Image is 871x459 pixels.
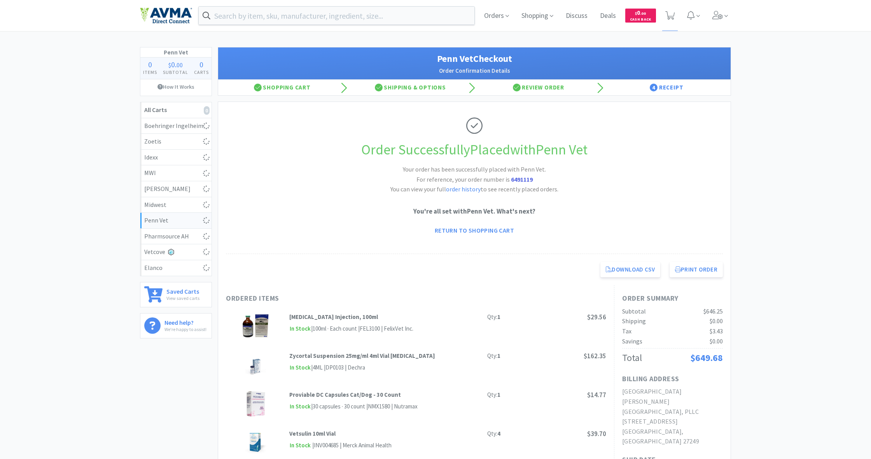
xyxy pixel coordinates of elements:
[166,294,199,302] p: View saved carts
[289,313,378,321] strong: [MEDICAL_DATA] Injection, 100ml
[168,61,171,69] span: $
[311,403,365,410] span: | 30 capsules · 30 count
[140,7,192,24] img: e4e33dab9f054f5782a47901c742baa9_102.png
[346,80,475,95] div: Shipping & Options
[446,185,481,193] a: order history
[487,312,500,322] div: Qty:
[242,429,269,456] img: 9d431351f7fd4830b3114d9ba7871e0f_161725.png
[144,231,208,242] div: Pharmsource AH
[144,184,208,194] div: [PERSON_NAME]
[226,66,723,75] h2: Order Confirmation Details
[622,427,723,447] h2: [GEOGRAPHIC_DATA], [GEOGRAPHIC_DATA] 27249
[630,18,651,23] span: Cash Back
[311,364,323,371] span: | 4ML
[199,7,474,25] input: Search by item, sku, manufacturer, ingredient, size...
[587,391,606,399] span: $14.77
[164,326,206,333] p: We're happy to assist!
[584,352,606,360] span: $162.35
[416,175,533,183] span: For reference, your order number is
[144,215,208,226] div: Penn Vet
[289,402,311,412] span: In Stock
[622,336,642,347] div: Savings
[690,352,723,364] span: $649.68
[600,262,660,277] a: Download CSV
[140,165,212,181] a: MWI
[226,206,723,217] p: You're all set with Penn Vet . What's next?
[166,286,199,294] h6: Saved Carts
[670,262,723,277] button: Print Order
[140,102,212,118] a: All Carts0
[140,134,212,150] a: Zoetis
[289,441,311,450] span: In Stock
[242,312,269,340] img: abf1e8ef7e8740f88f2ef84100811493_707323.png
[140,282,212,307] a: Saved CartsView saved carts
[710,317,723,325] span: $0.00
[563,12,591,19] a: Discuss
[650,84,658,91] span: 4
[140,150,212,166] a: Idexx
[242,390,269,417] img: 608cae5ce5654fb68ee03ca037bf3759_260380.png
[144,137,208,147] div: Zoetis
[622,387,723,397] h2: [GEOGRAPHIC_DATA]
[625,5,656,26] a: $0.00Cash Back
[160,68,191,76] h4: Subtotal
[177,61,183,69] span: 00
[587,313,606,321] span: $29.56
[140,181,212,197] a: [PERSON_NAME]
[226,51,723,66] h1: Penn Vet Checkout
[497,391,500,398] strong: 1
[640,11,646,16] span: . 00
[204,106,210,115] i: 0
[289,324,311,334] span: In Stock
[622,316,646,326] div: Shipping
[635,9,646,16] span: 0
[622,350,642,365] div: Total
[140,197,212,213] a: Midwest
[710,327,723,335] span: $3.43
[703,307,723,315] span: $646.25
[497,430,500,437] strong: 4
[474,80,603,95] div: Review Order
[144,152,208,163] div: Idexx
[140,260,212,276] a: Elanco
[140,213,212,229] a: Penn Vet
[289,391,401,398] strong: Proviable DC Capsules Cat/Dog - 30 Count
[226,138,723,161] h1: Order Successfully Placed with Penn Vet
[171,60,175,69] span: 0
[487,429,500,438] div: Qty:
[144,168,208,178] div: MWI
[140,229,212,245] a: Pharmsource AH
[140,244,212,260] a: Vetcove
[487,351,500,361] div: Qty:
[487,390,500,399] div: Qty:
[622,373,679,385] h1: Billing Address
[191,68,212,76] h4: Carts
[199,60,203,69] span: 0
[323,363,365,372] div: | DP0103 | Dechra
[144,200,208,210] div: Midwest
[289,430,336,437] strong: Vetsulin 10ml Vial
[144,263,208,273] div: Elanco
[497,352,500,359] strong: 1
[144,121,208,131] div: Boehringer Ingelheim
[140,68,160,76] h4: Items
[622,397,723,417] h2: [PERSON_NAME][GEOGRAPHIC_DATA], PLLC
[289,352,435,359] strong: Zycortal Suspension 25mg/ml 4ml Vial [MEDICAL_DATA]
[597,12,619,19] a: Deals
[144,106,167,114] strong: All Carts
[587,429,606,438] span: $39.70
[144,247,208,257] div: Vetcove
[289,363,311,373] span: In Stock
[245,351,266,378] img: 5ba8a7bdc41a48369d5cbf1e49dc036b_174578.jpeg
[603,80,731,95] div: Receipt
[358,165,591,194] h2: Your order has been successfully placed with Penn Vet. You can view your full to see recently pla...
[311,441,392,450] div: | INV004685 | Merck Animal Health
[226,293,459,304] h1: Ordered Items
[140,118,212,134] a: Boehringer Ingelheim
[635,11,637,16] span: $
[311,325,357,332] span: | 100ml · Each count
[218,80,346,95] div: Shopping Cart
[622,417,723,427] h2: [STREET_ADDRESS]
[622,293,723,304] h1: Order Summary
[365,402,418,411] div: | NMX1580 | Nutramax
